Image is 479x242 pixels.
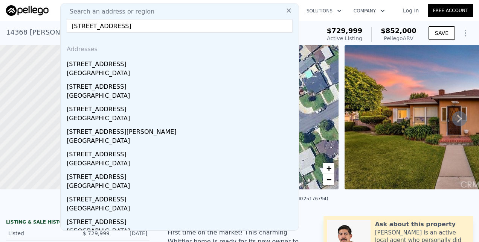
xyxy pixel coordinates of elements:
[323,163,334,174] a: Zoom in
[67,79,296,91] div: [STREET_ADDRESS]
[458,26,473,41] button: Show Options
[67,69,296,79] div: [GEOGRAPHIC_DATA]
[64,7,154,16] span: Search an address or region
[301,4,348,18] button: Solutions
[83,230,110,236] span: $ 729,999
[8,230,72,237] div: Listed
[67,204,296,215] div: [GEOGRAPHIC_DATA]
[64,39,296,57] div: Addresses
[67,124,296,136] div: [STREET_ADDRESS][PERSON_NAME]
[6,27,187,38] div: 14368 [PERSON_NAME] Dr , South Whittier , CA 90604
[381,35,416,42] div: Pellego ARV
[67,215,296,227] div: [STREET_ADDRESS]
[394,7,428,14] a: Log In
[327,35,362,41] span: Active Listing
[428,4,473,17] a: Free Account
[67,181,296,192] div: [GEOGRAPHIC_DATA]
[67,57,296,69] div: [STREET_ADDRESS]
[67,192,296,204] div: [STREET_ADDRESS]
[326,175,331,184] span: −
[429,26,455,40] button: SAVE
[67,91,296,102] div: [GEOGRAPHIC_DATA]
[67,227,296,237] div: [GEOGRAPHIC_DATA]
[67,19,293,33] input: Enter an address, city, region, neighborhood or zip code
[67,147,296,159] div: [STREET_ADDRESS]
[116,230,147,237] div: [DATE]
[326,163,331,173] span: +
[375,220,456,229] div: Ask about this property
[67,102,296,114] div: [STREET_ADDRESS]
[323,174,334,185] a: Zoom out
[67,159,296,169] div: [GEOGRAPHIC_DATA]
[67,169,296,181] div: [STREET_ADDRESS]
[381,27,416,35] span: $852,000
[327,27,363,35] span: $729,999
[67,114,296,124] div: [GEOGRAPHIC_DATA]
[67,136,296,147] div: [GEOGRAPHIC_DATA]
[6,219,149,227] div: LISTING & SALE HISTORY
[348,4,391,18] button: Company
[6,5,49,16] img: Pellego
